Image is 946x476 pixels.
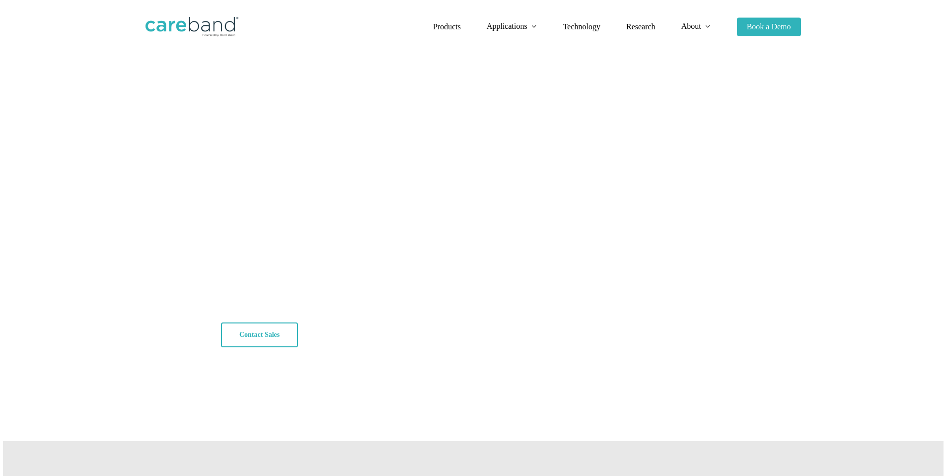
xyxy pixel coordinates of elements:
[433,22,461,31] span: Products
[487,22,527,30] span: Applications
[239,330,280,340] span: Contact Sales
[146,17,238,37] img: CareBand
[563,23,600,31] a: Technology
[563,22,600,31] span: Technology
[626,22,655,31] span: Research
[747,22,791,31] span: Book a Demo
[221,322,298,347] a: Contact Sales
[681,22,701,30] span: About
[681,22,711,31] a: About
[433,23,461,31] a: Products
[737,23,801,31] a: Book a Demo
[487,22,537,31] a: Applications
[626,23,655,31] a: Research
